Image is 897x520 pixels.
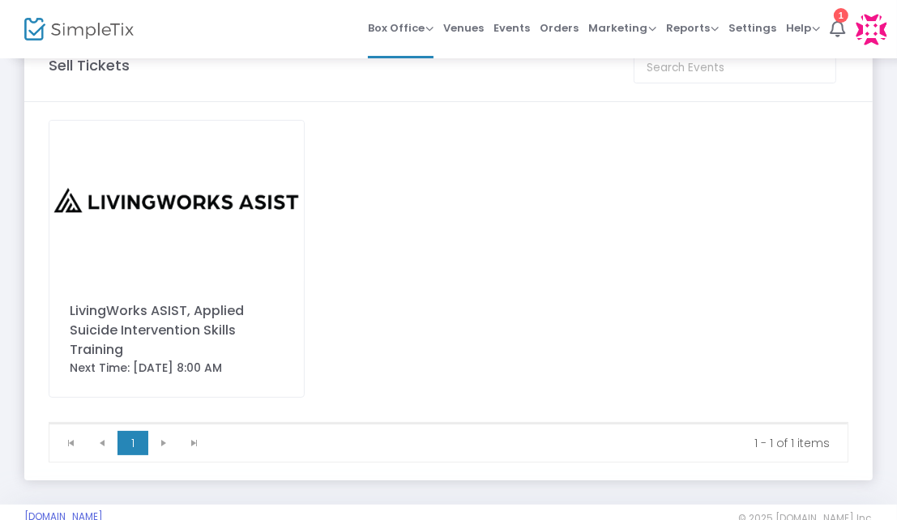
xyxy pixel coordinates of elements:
[49,54,130,76] m-panel-title: Sell Tickets
[368,20,434,36] span: Box Office
[588,20,656,36] span: Marketing
[786,20,820,36] span: Help
[70,360,284,377] div: Next Time: [DATE] 8:00 AM
[834,6,848,20] div: 1
[666,20,719,36] span: Reports
[117,431,148,455] span: Page 1
[443,7,484,49] span: Venues
[49,423,848,424] div: Data table
[49,121,304,281] img: LIVINGWORKSASISTHORIZONTALBLACKPRINT1.png
[70,301,284,360] div: LivingWorks ASIST, Applied Suicide Intervention Skills Training
[221,435,830,451] kendo-pager-info: 1 - 1 of 1 items
[728,7,776,49] span: Settings
[493,7,530,49] span: Events
[540,7,579,49] span: Orders
[634,52,836,83] input: Search Events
